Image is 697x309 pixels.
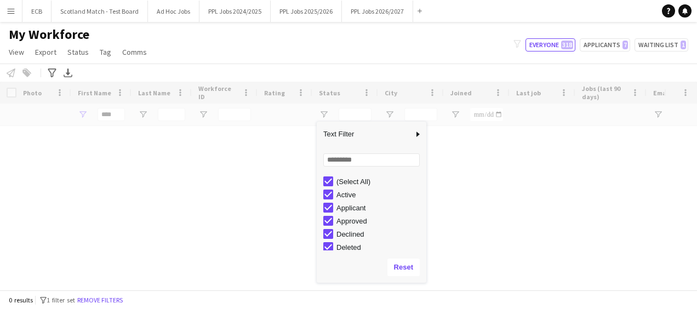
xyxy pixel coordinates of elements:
[199,1,271,22] button: PPL Jobs 2024/2025
[622,41,628,49] span: 7
[317,122,426,283] div: Column Filter
[75,294,125,306] button: Remove filters
[525,38,575,51] button: Everyone318
[9,26,89,43] span: My Workforce
[22,1,52,22] button: ECB
[336,230,423,238] div: Declined
[4,45,28,59] a: View
[271,1,342,22] button: PPL Jobs 2025/2026
[148,1,199,22] button: Ad Hoc Jobs
[118,45,151,59] a: Comms
[9,47,24,57] span: View
[122,47,147,57] span: Comms
[336,191,423,199] div: Active
[31,45,61,59] a: Export
[35,47,56,57] span: Export
[95,45,116,59] a: Tag
[67,47,89,57] span: Status
[342,1,413,22] button: PPL Jobs 2026/2027
[336,204,423,212] div: Applicant
[336,178,423,186] div: (Select All)
[387,259,420,276] button: Reset
[47,296,75,304] span: 1 filter set
[63,45,93,59] a: Status
[45,66,59,79] app-action-btn: Advanced filters
[635,38,688,51] button: Waiting list1
[681,41,686,49] span: 1
[336,217,423,225] div: Approved
[100,47,111,57] span: Tag
[52,1,148,22] button: Scotland Match - Test Board
[317,125,413,144] span: Text Filter
[336,243,423,251] div: Deleted
[323,153,420,167] input: Search filter values
[561,41,573,49] span: 318
[61,66,75,79] app-action-btn: Export XLSX
[580,38,630,51] button: Applicants7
